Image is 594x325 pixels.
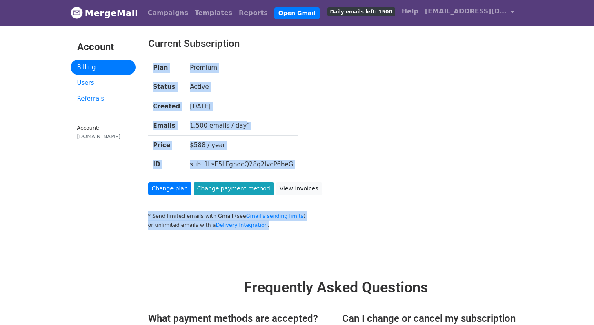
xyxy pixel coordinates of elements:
[148,213,306,228] small: * Send limited emails with Gmail (see ) or unlimited emails with a .
[191,5,236,21] a: Templates
[148,313,330,325] h3: What payment methods are accepted?
[71,75,136,91] a: Users
[148,182,191,195] a: Change plan
[422,3,517,22] a: [EMAIL_ADDRESS][DOMAIN_NAME]
[71,4,138,22] a: MergeMail
[148,279,524,296] h2: Frequently Asked Questions
[216,222,268,228] a: Delivery Integration
[148,58,185,77] th: Plan
[194,182,274,195] a: Change payment method
[148,155,185,174] th: ID
[398,3,422,20] a: Help
[185,155,298,174] td: sub_1LsE5LFgndcQ28q2lvcP6heG
[77,133,129,140] div: [DOMAIN_NAME]
[77,41,129,53] h3: Account
[324,3,398,20] a: Daily emails left: 1500
[246,213,304,219] a: Gmail's sending limits
[71,7,83,19] img: MergeMail logo
[148,116,185,136] th: Emails
[71,60,136,75] a: Billing
[185,116,298,136] td: 1,500 emails / day
[148,77,185,97] th: Status
[274,7,320,19] a: Open Gmail
[185,77,298,97] td: Active
[148,135,185,155] th: Price
[553,286,594,325] iframe: Chat Widget
[327,7,395,16] span: Daily emails left: 1500
[185,135,298,155] td: $588 / year
[145,5,191,21] a: Campaigns
[77,125,129,140] small: Account:
[185,97,298,116] td: [DATE]
[148,38,492,50] h3: Current Subscription
[185,58,298,77] td: Premium
[276,182,322,195] a: View invoices
[148,97,185,116] th: Created
[425,7,507,16] span: [EMAIL_ADDRESS][DOMAIN_NAME]
[236,5,271,21] a: Reports
[71,91,136,107] a: Referrals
